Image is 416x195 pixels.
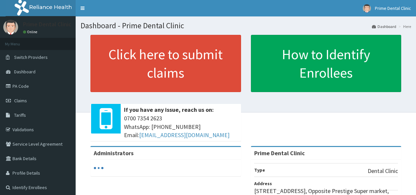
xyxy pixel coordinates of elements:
span: Claims [14,98,27,104]
a: Dashboard [372,24,396,29]
strong: Prime Dental Clinic [254,149,305,157]
span: Dashboard [14,69,36,75]
h1: Dashboard - Prime Dental Clinic [81,21,411,30]
b: Type [254,167,265,173]
a: How to Identify Enrollees [251,35,402,92]
p: Dental Clinic [368,167,398,175]
b: If you have any issue, reach us on: [124,106,214,113]
p: Prime Dental Clinic [23,21,71,27]
span: 0700 7354 2623 WhatsApp: [PHONE_NUMBER] Email: [124,114,238,139]
span: Prime Dental Clinic [375,5,411,11]
b: Address [254,181,272,186]
a: [EMAIL_ADDRESS][DOMAIN_NAME] [139,131,230,139]
img: User Image [363,4,371,12]
img: User Image [3,20,18,35]
b: Administrators [94,149,134,157]
li: Here [397,24,411,29]
svg: audio-loading [94,163,104,173]
span: Tariffs [14,112,26,118]
span: Switch Providers [14,54,48,60]
a: Click here to submit claims [90,35,241,92]
a: Online [23,30,39,34]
